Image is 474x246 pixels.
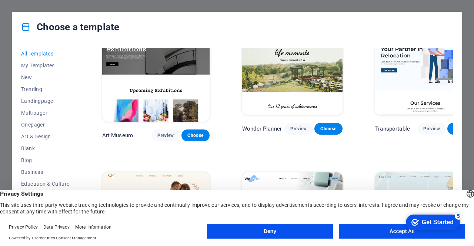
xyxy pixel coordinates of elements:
span: Blog [21,157,70,163]
button: Preview [151,129,180,141]
span: Landingpage [21,98,70,104]
button: Multipager [21,107,70,119]
button: Blank [21,142,70,154]
span: Onepager [21,122,70,128]
img: Wonder Planner [242,23,343,115]
span: Trending [21,86,70,92]
button: Art & Design [21,131,70,142]
p: Art Museum [102,132,133,139]
button: Onepager [21,119,70,131]
img: Art Museum [102,23,210,122]
div: Get Started [22,8,54,15]
p: Transportable [375,125,410,132]
p: Wonder Planner [242,125,282,132]
button: Education & Culture [21,178,70,190]
span: Education & Culture [21,181,70,187]
button: Preview [284,123,313,135]
span: New [21,74,70,80]
h4: Choose a template [21,21,119,33]
span: Preview [423,126,440,132]
button: Choose [314,123,343,135]
span: Business [21,169,70,175]
button: Choose [181,129,210,141]
button: Blog [21,154,70,166]
button: Preview [417,123,445,135]
span: Choose [320,126,337,132]
span: Preview [157,132,174,138]
span: My Templates [21,63,70,68]
button: Trending [21,83,70,95]
div: 5 [55,1,62,9]
span: All Templates [21,51,70,57]
div: Get Started 5 items remaining, 0% complete [6,4,60,19]
button: Landingpage [21,95,70,107]
span: Preview [290,126,307,132]
span: Multipager [21,110,70,116]
button: Business [21,166,70,178]
span: Blank [21,145,70,151]
button: Event [21,190,70,202]
button: My Templates [21,60,70,71]
span: Choose [187,132,204,138]
button: All Templates [21,48,70,60]
button: New [21,71,70,83]
span: Art & Design [21,134,70,139]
